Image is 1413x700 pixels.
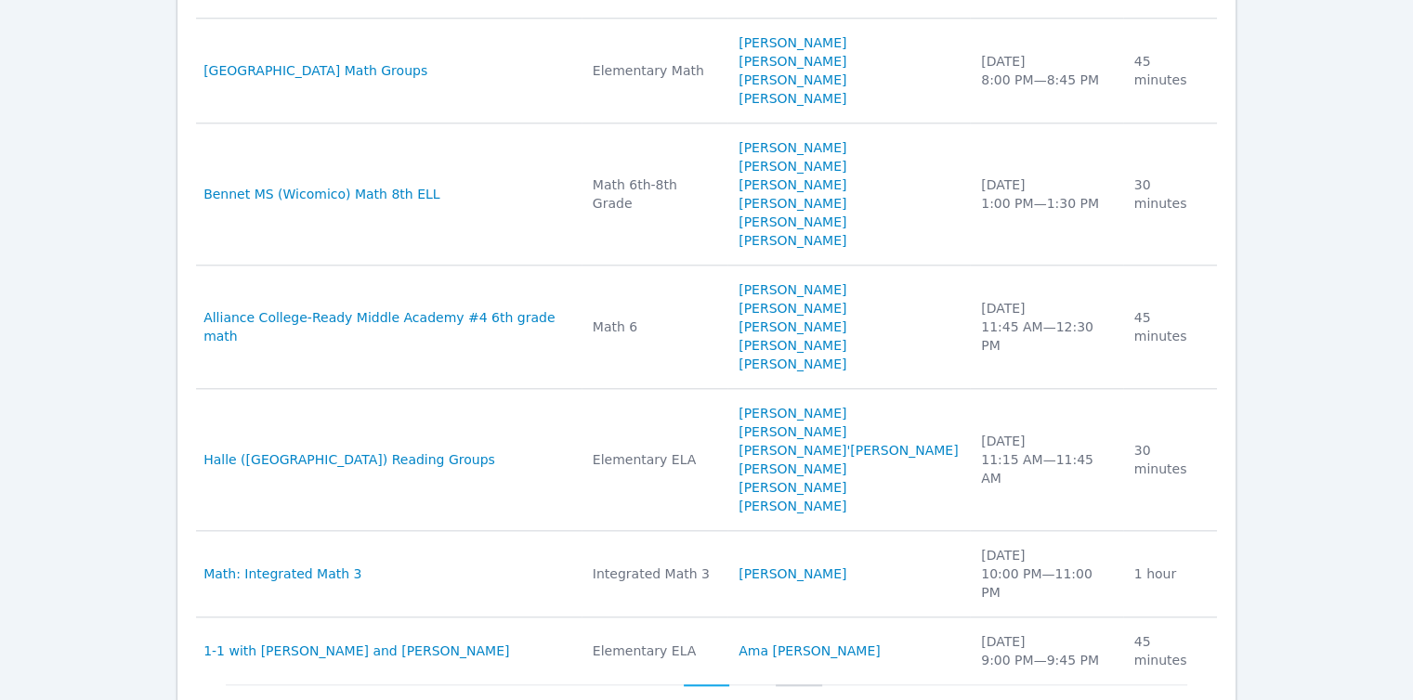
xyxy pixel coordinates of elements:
a: [PERSON_NAME] [739,33,846,52]
div: 45 minutes [1134,52,1206,89]
a: [PERSON_NAME] [739,497,846,515]
a: [PERSON_NAME] [739,52,846,71]
a: 1-1 with [PERSON_NAME] and [PERSON_NAME] [203,642,509,660]
a: Alliance College-Ready Middle Academy #4 6th grade math [203,308,570,345]
tr: Halle ([GEOGRAPHIC_DATA]) Reading GroupsElementary ELA[PERSON_NAME][PERSON_NAME][PERSON_NAME]'[PE... [196,389,1217,531]
a: [PERSON_NAME] [739,299,846,318]
div: Elementary ELA [593,642,716,660]
tr: [GEOGRAPHIC_DATA] Math GroupsElementary Math[PERSON_NAME][PERSON_NAME][PERSON_NAME][PERSON_NAME][... [196,19,1217,123]
a: [PERSON_NAME] [739,231,846,250]
a: [PERSON_NAME] [739,71,846,89]
a: [PERSON_NAME] [739,138,846,157]
tr: Bennet MS (Wicomico) Math 8th ELLMath 6th-8th Grade[PERSON_NAME][PERSON_NAME][PERSON_NAME] [PERSO... [196,123,1217,266]
div: [DATE] 8:00 PM — 8:45 PM [981,52,1112,89]
div: 45 minutes [1134,308,1206,345]
tr: Alliance College-Ready Middle Academy #4 6th grade mathMath 6[PERSON_NAME][PERSON_NAME][PERSON_NA... [196,266,1217,389]
div: Math 6th-8th Grade [593,175,716,213]
a: Math: Integrated Math 3 [203,564,361,583]
a: [PERSON_NAME] [739,478,846,497]
div: 1 hour [1134,564,1206,583]
div: 30 minutes [1134,175,1206,213]
a: [PERSON_NAME] [739,355,846,373]
a: [PERSON_NAME] [739,213,846,231]
a: [PERSON_NAME]'[PERSON_NAME] [739,441,958,460]
div: Elementary ELA [593,450,716,469]
a: [GEOGRAPHIC_DATA] Math Groups [203,61,427,80]
div: 45 minutes [1134,632,1206,669]
a: [PERSON_NAME] [PERSON_NAME] [739,318,959,355]
a: Bennet MS (Wicomico) Math 8th ELL [203,185,439,203]
div: [DATE] 11:15 AM — 11:45 AM [981,432,1112,487]
div: [DATE] 1:00 PM — 1:30 PM [981,175,1112,213]
div: [DATE] 10:00 PM — 11:00 PM [981,546,1112,602]
a: Ama [PERSON_NAME] [739,642,881,660]
a: Halle ([GEOGRAPHIC_DATA]) Reading Groups [203,450,495,469]
a: [PERSON_NAME] [739,460,846,478]
a: [PERSON_NAME] [739,280,846,299]
div: [DATE] 11:45 AM — 12:30 PM [981,299,1112,355]
div: Elementary Math [593,61,716,80]
a: [PERSON_NAME] [739,157,846,175]
a: [PERSON_NAME] [739,564,846,583]
div: Math 6 [593,318,716,336]
tr: Math: Integrated Math 3Integrated Math 3[PERSON_NAME][DATE]10:00 PM—11:00 PM1 hour [196,531,1217,617]
a: [PERSON_NAME] [739,89,846,108]
a: [PERSON_NAME] [PERSON_NAME] [739,175,959,213]
tr: 1-1 with [PERSON_NAME] and [PERSON_NAME]Elementary ELAAma [PERSON_NAME][DATE]9:00 PM—9:45 PM45 mi... [196,617,1217,684]
a: [PERSON_NAME] [739,404,846,422]
a: [PERSON_NAME] [739,422,846,441]
div: Integrated Math 3 [593,564,716,583]
div: 30 minutes [1134,441,1206,478]
div: [DATE] 9:00 PM — 9:45 PM [981,632,1112,669]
